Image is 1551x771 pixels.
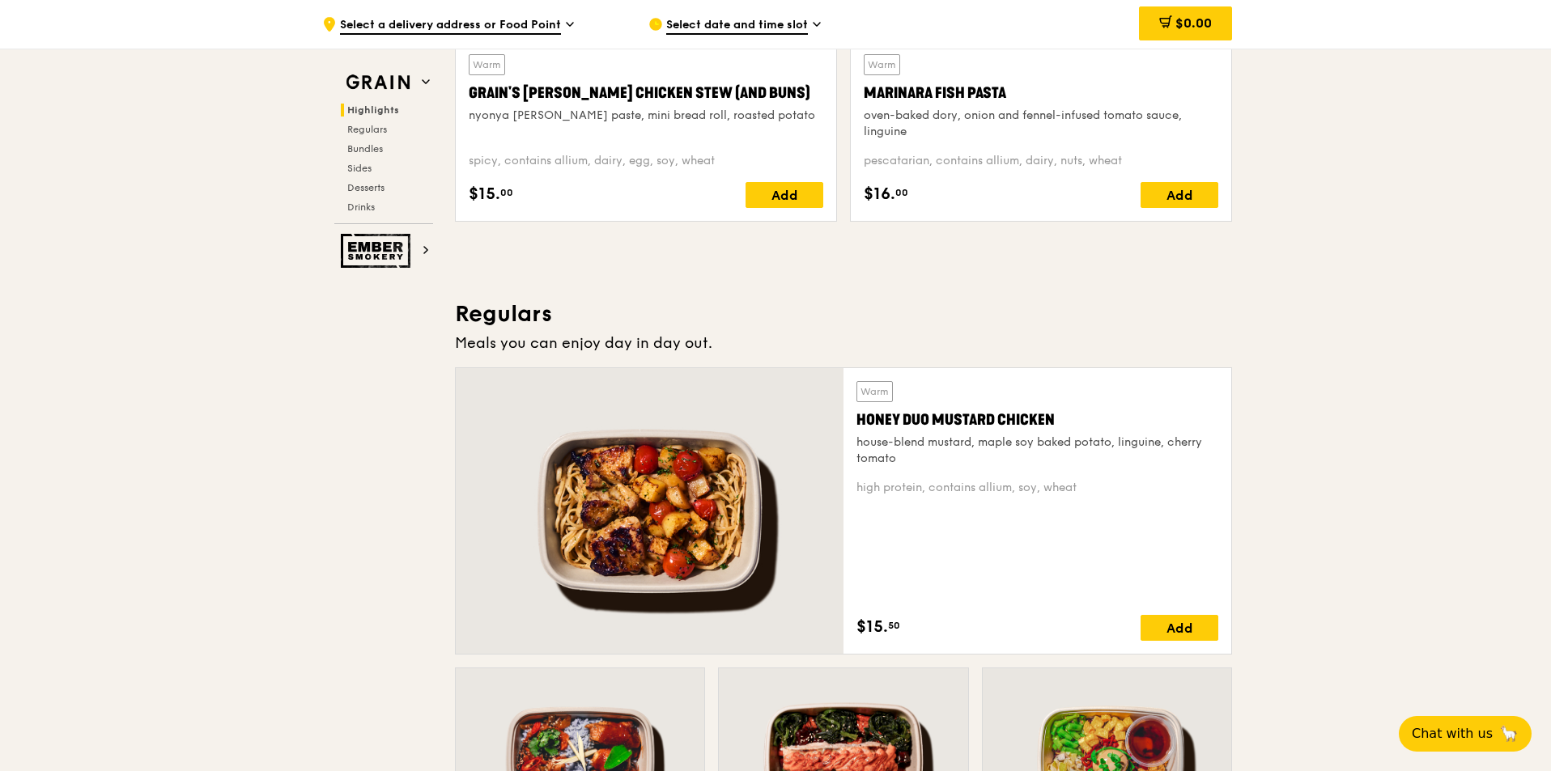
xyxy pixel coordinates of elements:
[856,409,1218,431] div: Honey Duo Mustard Chicken
[856,381,893,402] div: Warm
[347,201,375,213] span: Drinks
[888,619,900,632] span: 50
[746,182,823,208] div: Add
[347,163,372,174] span: Sides
[469,153,823,169] div: spicy, contains allium, dairy, egg, soy, wheat
[864,182,895,206] span: $16.
[864,82,1218,104] div: Marinara Fish Pasta
[1175,15,1212,31] span: $0.00
[895,186,908,199] span: 00
[1499,724,1519,743] span: 🦙
[347,104,399,116] span: Highlights
[500,186,513,199] span: 00
[1399,716,1532,752] button: Chat with us🦙
[856,615,888,639] span: $15.
[455,299,1232,328] h3: Regulars
[341,234,415,268] img: Ember Smokery web logo
[469,182,500,206] span: $15.
[864,54,900,75] div: Warm
[347,143,383,155] span: Bundles
[864,153,1218,169] div: pescatarian, contains allium, dairy, nuts, wheat
[347,182,385,193] span: Desserts
[666,17,808,35] span: Select date and time slot
[856,434,1218,467] div: house-blend mustard, maple soy baked potato, linguine, cherry tomato
[1412,724,1493,743] span: Chat with us
[469,54,505,75] div: Warm
[340,17,561,35] span: Select a delivery address or Food Point
[1141,182,1218,208] div: Add
[864,108,1218,140] div: oven-baked dory, onion and fennel-infused tomato sauce, linguine
[856,480,1218,496] div: high protein, contains allium, soy, wheat
[347,124,387,135] span: Regulars
[455,332,1232,354] div: Meals you can enjoy day in day out.
[341,68,415,97] img: Grain web logo
[469,82,823,104] div: Grain's [PERSON_NAME] Chicken Stew (and buns)
[1141,615,1218,641] div: Add
[469,108,823,124] div: nyonya [PERSON_NAME] paste, mini bread roll, roasted potato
